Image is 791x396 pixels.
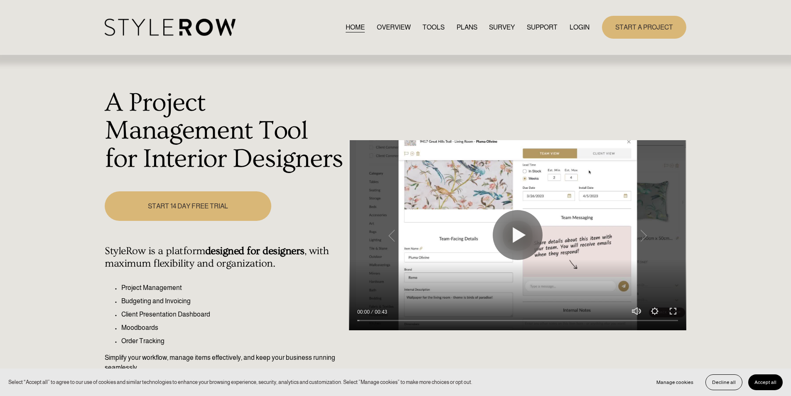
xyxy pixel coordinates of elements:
[8,378,472,386] p: Select “Accept all” to agree to our use of cookies and similar technologies to enhance your brows...
[346,22,365,33] a: HOME
[489,22,515,33] a: SURVEY
[457,22,477,33] a: PLANS
[121,336,344,346] p: Order Tracking
[121,296,344,306] p: Budgeting and Invoicing
[656,379,693,385] span: Manage cookies
[423,22,445,33] a: TOOLS
[121,283,344,293] p: Project Management
[105,89,344,173] h1: A Project Management Tool for Interior Designers
[527,22,558,32] span: SUPPORT
[105,191,271,221] a: START 14 DAY FREE TRIAL
[121,323,344,333] p: Moodboards
[105,245,344,270] h4: StyleRow is a platform , with maximum flexibility and organization.
[712,379,736,385] span: Decline all
[705,374,742,390] button: Decline all
[754,379,776,385] span: Accept all
[357,317,678,323] input: Seek
[570,22,590,33] a: LOGIN
[357,308,372,316] div: Current time
[493,210,543,260] button: Play
[372,308,389,316] div: Duration
[105,19,236,36] img: StyleRow
[748,374,783,390] button: Accept all
[377,22,411,33] a: OVERVIEW
[105,353,344,373] p: Simplify your workflow, manage items effectively, and keep your business running seamlessly.
[527,22,558,33] a: folder dropdown
[205,245,305,257] strong: designed for designers
[121,309,344,319] p: Client Presentation Dashboard
[602,16,686,39] a: START A PROJECT
[650,374,700,390] button: Manage cookies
